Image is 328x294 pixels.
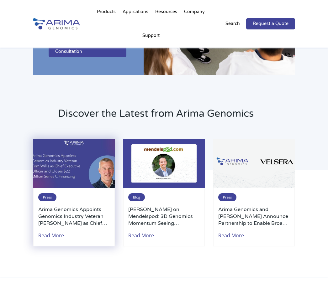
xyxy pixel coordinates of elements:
[38,193,56,201] span: Press
[128,206,200,227] a: [PERSON_NAME] on Mendelspod: 3D Genomics Momentum Seeing Translational Success
[49,39,126,57] a: Schedule a Project Consultation
[225,20,240,28] p: Search
[246,18,295,29] a: Request a Quote
[33,139,115,188] img: Personnel-Announcement-LinkedIn-Carousel-22025-1-500x300.jpg
[38,206,110,227] a: Arima Genomics Appoints Genomics Industry Veteran [PERSON_NAME] as Chief Executive Officer and Cl...
[218,193,236,201] span: Press
[123,139,205,188] img: Anthony-Schmitt-PhD-2-500x300.jpg
[33,18,80,30] img: Arima-Genomics-logo
[218,206,290,227] a: Arima Genomics and [PERSON_NAME] Announce Partnership to Enable Broad Adoption of [PERSON_NAME] F...
[128,227,154,241] a: Read More
[297,264,328,294] iframe: Chat Widget
[58,107,295,126] h2: Discover the Latest from Arima Genomics
[213,139,295,188] img: Arima-Genomics-and-Velsera-Logos-500x300.png
[218,227,244,241] a: Read More
[38,227,64,241] a: Read More
[128,193,145,201] span: Blog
